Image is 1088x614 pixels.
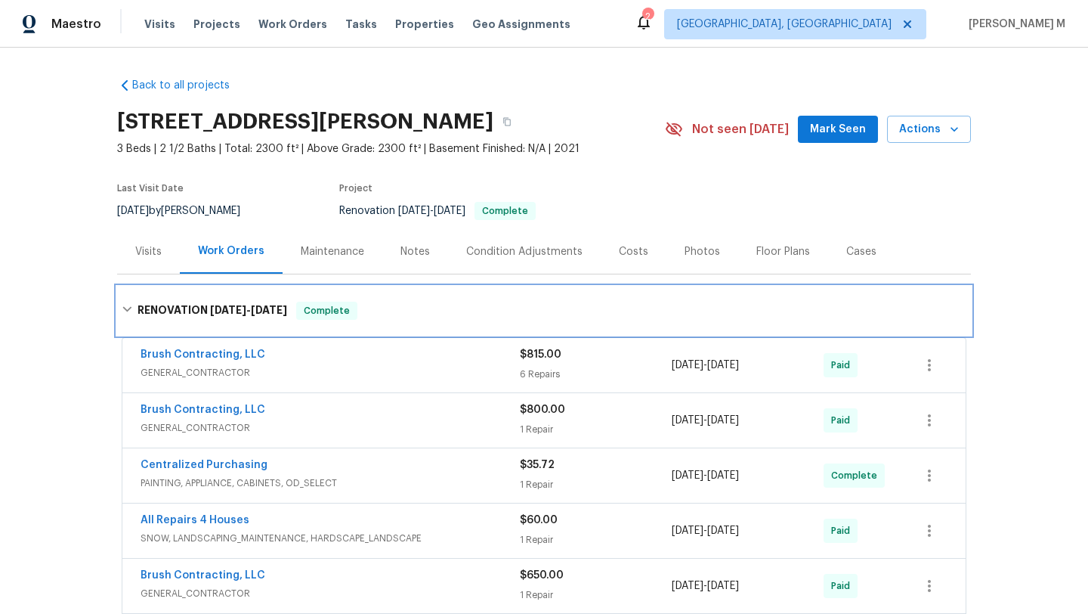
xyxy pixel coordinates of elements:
a: Brush Contracting, LLC [141,405,265,415]
div: Condition Adjustments [466,244,583,259]
div: Cases [846,244,876,259]
span: Projects [193,17,240,32]
span: 3 Beds | 2 1/2 Baths | Total: 2300 ft² | Above Grade: 2300 ft² | Basement Finished: N/A | 2021 [117,141,665,157]
a: Brush Contracting, LLC [141,349,265,360]
div: Notes [400,244,430,259]
span: - [672,468,739,483]
span: [DATE] [672,415,703,426]
span: Maestro [51,17,101,32]
span: [DATE] [707,415,739,426]
a: Brush Contracting, LLC [141,570,265,581]
span: [DATE] [672,470,703,481]
span: PAINTING, APPLIANCE, CABINETS, OD_SELECT [141,476,520,491]
span: Work Orders [258,17,327,32]
div: by [PERSON_NAME] [117,202,258,220]
span: $650.00 [520,570,564,581]
span: Tasks [345,19,377,29]
span: $815.00 [520,349,561,360]
span: [DATE] [672,526,703,536]
span: Mark Seen [810,120,866,139]
div: 1 Repair [520,588,672,603]
span: [GEOGRAPHIC_DATA], [GEOGRAPHIC_DATA] [677,17,892,32]
div: 1 Repair [520,477,672,492]
h6: RENOVATION [138,302,287,320]
a: Back to all projects [117,78,262,93]
span: - [210,305,287,315]
span: Properties [395,17,454,32]
span: Paid [831,358,856,373]
span: Complete [831,468,883,483]
div: Floor Plans [756,244,810,259]
span: Geo Assignments [472,17,570,32]
span: Paid [831,578,856,594]
div: RENOVATION [DATE]-[DATE]Complete [117,287,971,335]
span: - [672,578,739,594]
span: [DATE] [210,305,246,315]
div: Costs [619,244,648,259]
span: Not seen [DATE] [692,122,789,137]
span: Actions [899,120,959,139]
div: 2 [642,9,653,24]
h2: [STREET_ADDRESS][PERSON_NAME] [117,114,493,129]
span: Visits [144,17,175,32]
span: - [672,523,739,538]
span: Complete [298,303,356,318]
span: Complete [476,206,534,216]
div: Photos [685,244,720,259]
span: $800.00 [520,405,565,415]
span: [DATE] [707,526,739,536]
span: [DATE] [707,360,739,371]
div: Maintenance [301,244,364,259]
span: [DATE] [707,581,739,591]
span: Paid [831,413,856,428]
span: [DATE] [434,206,465,216]
a: All Repairs 4 Houses [141,515,249,526]
span: - [672,413,739,428]
span: - [672,358,739,373]
span: Project [339,184,372,193]
span: Paid [831,523,856,538]
a: Centralized Purchasing [141,460,267,470]
span: [DATE] [672,581,703,591]
button: Copy Address [493,108,521,135]
div: Work Orders [198,243,264,259]
div: 1 Repair [520,422,672,437]
span: [DATE] [672,360,703,371]
button: Actions [887,116,971,144]
span: SNOW, LANDSCAPING_MAINTENANCE, HARDSCAPE_LANDSCAPE [141,531,520,546]
span: [DATE] [398,206,430,216]
div: Visits [135,244,162,259]
span: [DATE] [707,470,739,481]
span: Renovation [339,206,536,216]
span: [DATE] [117,206,149,216]
div: 6 Repairs [520,367,672,382]
div: 1 Repair [520,532,672,547]
span: - [398,206,465,216]
button: Mark Seen [798,116,878,144]
span: [PERSON_NAME] M [963,17,1065,32]
span: Last Visit Date [117,184,184,193]
span: $35.72 [520,460,555,470]
span: GENERAL_CONTRACTOR [141,365,520,380]
span: GENERAL_CONTRACTOR [141,420,520,436]
span: [DATE] [251,305,287,315]
span: GENERAL_CONTRACTOR [141,586,520,601]
span: $60.00 [520,515,558,526]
